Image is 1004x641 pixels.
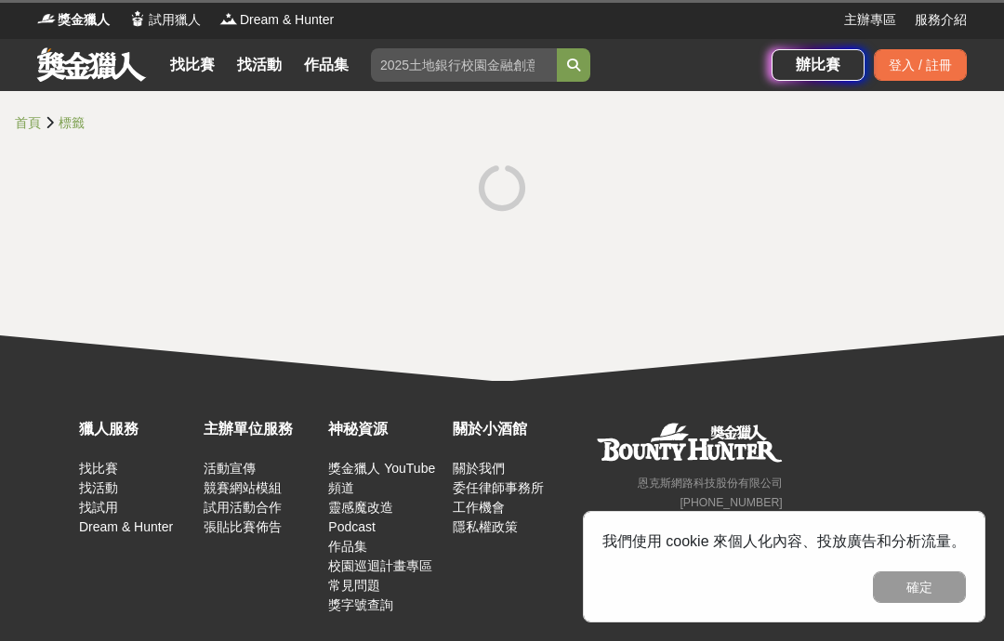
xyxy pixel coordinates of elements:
a: 找活動 [230,52,289,78]
a: LogoDream & Hunter [219,10,334,30]
a: 委任律師事務所 [453,480,544,495]
img: Logo [128,9,147,28]
span: Dream & Hunter [240,10,334,30]
a: 服務介紹 [915,10,967,30]
small: [PHONE_NUMBER] [680,496,782,509]
a: 隱私權政策 [453,519,518,534]
a: 主辦專區 [844,10,896,30]
a: 作品集 [297,52,356,78]
img: Logo [219,9,238,28]
input: 2025土地銀行校園金融創意挑戰賽：從你出發 開啟智慧金融新頁 [371,48,557,82]
a: 找比賽 [163,52,222,78]
a: 試用活動合作 [204,500,282,515]
a: 找比賽 [79,461,118,476]
a: 辦比賽 [772,49,865,81]
a: 校園巡迴計畫專區 [328,558,432,573]
a: 標籤 [59,115,85,130]
div: 神秘資源 [328,418,443,440]
a: 工作機會 [453,500,505,515]
span: 我們使用 cookie 來個人化內容、投放廣告和分析流量。 [602,533,966,549]
a: 競賽網站模組 [204,480,282,495]
small: 恩克斯網路科技股份有限公司 [638,477,783,490]
a: 作品集 [328,539,367,554]
a: 找試用 [79,500,118,515]
div: 登入 / 註冊 [874,49,967,81]
a: 關於我們 [453,461,505,476]
img: Logo [37,9,56,28]
a: 活動宣傳 [204,461,256,476]
a: 獎金獵人 YouTube 頻道 [328,461,435,495]
a: 獎字號查詢 [328,597,393,612]
a: 常見問題 [328,578,380,593]
a: Logo試用獵人 [128,10,201,30]
div: 主辦單位服務 [204,418,319,440]
a: 靈感魔改造 Podcast [328,500,393,534]
a: 找活動 [79,480,118,495]
button: 確定 [873,571,966,603]
span: 獎金獵人 [58,10,110,30]
a: Logo獎金獵人 [37,10,110,30]
div: 獵人服務 [79,418,194,440]
a: 首頁 [15,115,41,130]
a: Dream & Hunter [79,519,173,534]
div: 關於小酒館 [453,418,568,440]
a: 張貼比賽佈告 [204,519,282,534]
span: 試用獵人 [149,10,201,30]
